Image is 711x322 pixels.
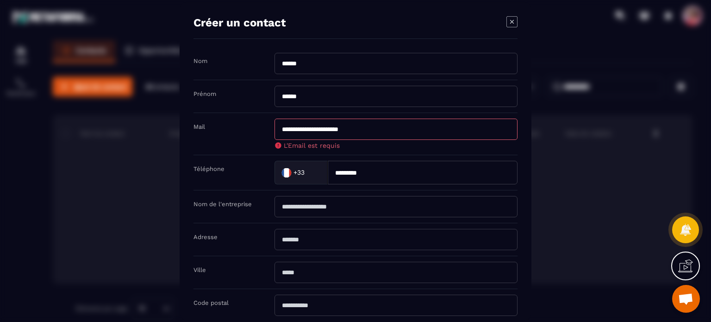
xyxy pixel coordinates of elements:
[193,266,206,273] label: Ville
[193,201,252,208] label: Nom de l'entreprise
[672,285,700,313] div: Ouvrir le chat
[193,90,216,97] label: Prénom
[284,142,340,149] span: L'Email est requis
[306,165,318,179] input: Search for option
[193,16,286,29] h4: Créer un contact
[193,123,205,130] label: Mail
[193,234,218,240] label: Adresse
[277,163,296,182] img: Country Flag
[193,299,229,306] label: Code postal
[193,165,225,172] label: Téléphone
[193,57,207,64] label: Nom
[274,161,328,184] div: Search for option
[293,168,305,177] span: +33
